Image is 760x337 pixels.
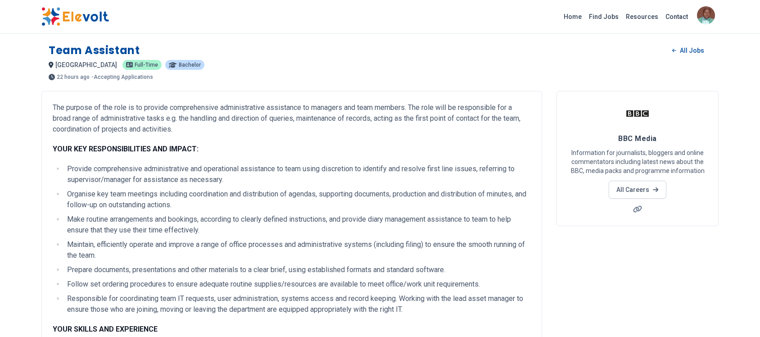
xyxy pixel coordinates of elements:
img: Elevolt [41,7,109,26]
a: Resources [622,9,662,24]
a: All Careers [609,181,666,199]
a: Home [560,9,585,24]
h1: Team Assistant [49,43,140,58]
strong: YOUR KEY RESPONSIBILITIES AND IMPACT: [53,145,199,153]
span: [GEOGRAPHIC_DATA] [55,61,117,68]
span: 22 hours ago [57,74,90,80]
img: BBC Media [626,102,649,125]
li: Provide comprehensive administrative and operational assistance to team using discretion to ident... [64,164,531,185]
strong: YOUR SKILLS AND EXPERIENCE [53,325,158,333]
li: Make routine arrangements and bookings, according to clearly defined instructions, and provide di... [64,214,531,236]
p: - Accepting Applications [91,74,153,80]
iframe: Chat Widget [715,294,760,337]
li: Prepare documents, presentations and other materials to a clear brief, using established formats ... [64,264,531,275]
a: Contact [662,9,692,24]
li: Follow set ordering procedures to ensure adequate routine supplies/resources are available to mee... [64,279,531,290]
p: Information for journalists, bloggers and online commentators including latest news about the BBC... [568,148,707,175]
li: Maintain, efficiently operate and improve a range of office processes and administrative systems ... [64,239,531,261]
span: BBC Media [618,134,656,143]
span: Full-time [135,62,158,68]
li: Organise key team meetings including coordination and distribution of agendas, supporting documen... [64,189,531,210]
span: Bachelor [179,62,201,68]
a: All Jobs [665,44,711,57]
p: The purpose of the role is to provide comprehensive administrative assistance to managers and tea... [53,102,531,135]
a: Find Jobs [585,9,622,24]
img: Peter Muthali Munyoki [697,6,715,24]
li: Responsible for coordinating team IT requests, user administration, systems access and record kee... [64,293,531,315]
